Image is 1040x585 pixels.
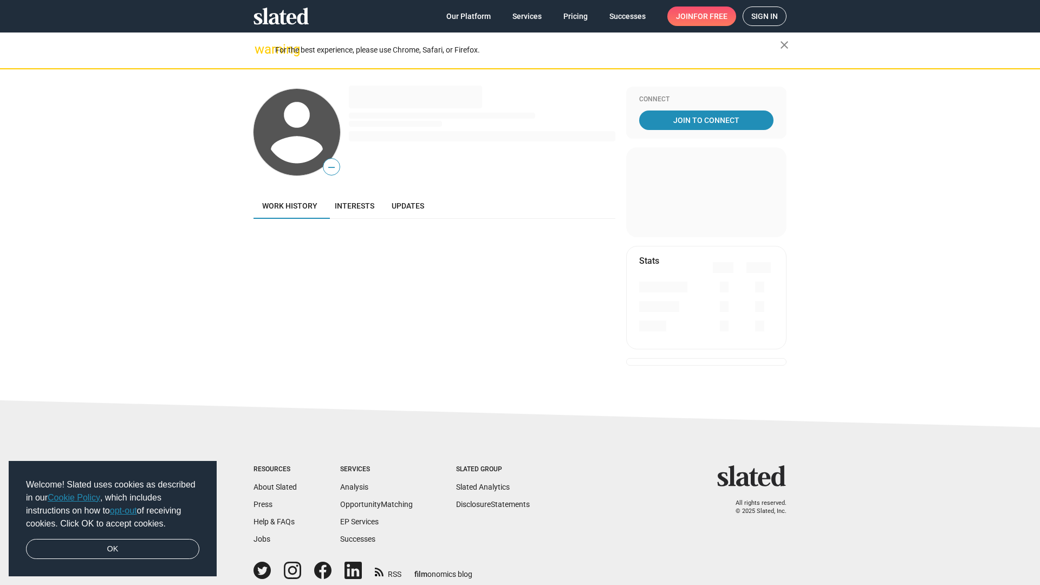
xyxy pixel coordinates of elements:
[392,201,424,210] span: Updates
[751,7,778,25] span: Sign in
[253,483,297,491] a: About Slated
[639,95,773,104] div: Connect
[375,563,401,580] a: RSS
[555,6,596,26] a: Pricing
[335,201,374,210] span: Interests
[456,500,530,509] a: DisclosureStatements
[667,6,736,26] a: Joinfor free
[253,500,272,509] a: Press
[48,493,100,502] a: Cookie Policy
[512,6,542,26] span: Services
[563,6,588,26] span: Pricing
[26,478,199,530] span: Welcome! Slated uses cookies as described in our , which includes instructions on how to of recei...
[639,255,659,266] mat-card-title: Stats
[609,6,646,26] span: Successes
[438,6,499,26] a: Our Platform
[253,535,270,543] a: Jobs
[414,561,472,580] a: filmonomics blog
[383,193,433,219] a: Updates
[601,6,654,26] a: Successes
[326,193,383,219] a: Interests
[676,6,727,26] span: Join
[262,201,317,210] span: Work history
[275,43,780,57] div: For the best experience, please use Chrome, Safari, or Firefox.
[9,461,217,577] div: cookieconsent
[724,499,786,515] p: All rights reserved. © 2025 Slated, Inc.
[253,193,326,219] a: Work history
[414,570,427,578] span: film
[26,539,199,560] a: dismiss cookie message
[340,483,368,491] a: Analysis
[255,43,268,56] mat-icon: warning
[253,465,297,474] div: Resources
[743,6,786,26] a: Sign in
[456,483,510,491] a: Slated Analytics
[323,160,340,174] span: —
[340,517,379,526] a: EP Services
[693,6,727,26] span: for free
[110,506,137,515] a: opt-out
[446,6,491,26] span: Our Platform
[641,110,771,130] span: Join To Connect
[504,6,550,26] a: Services
[340,535,375,543] a: Successes
[639,110,773,130] a: Join To Connect
[778,38,791,51] mat-icon: close
[340,500,413,509] a: OpportunityMatching
[253,517,295,526] a: Help & FAQs
[340,465,413,474] div: Services
[456,465,530,474] div: Slated Group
